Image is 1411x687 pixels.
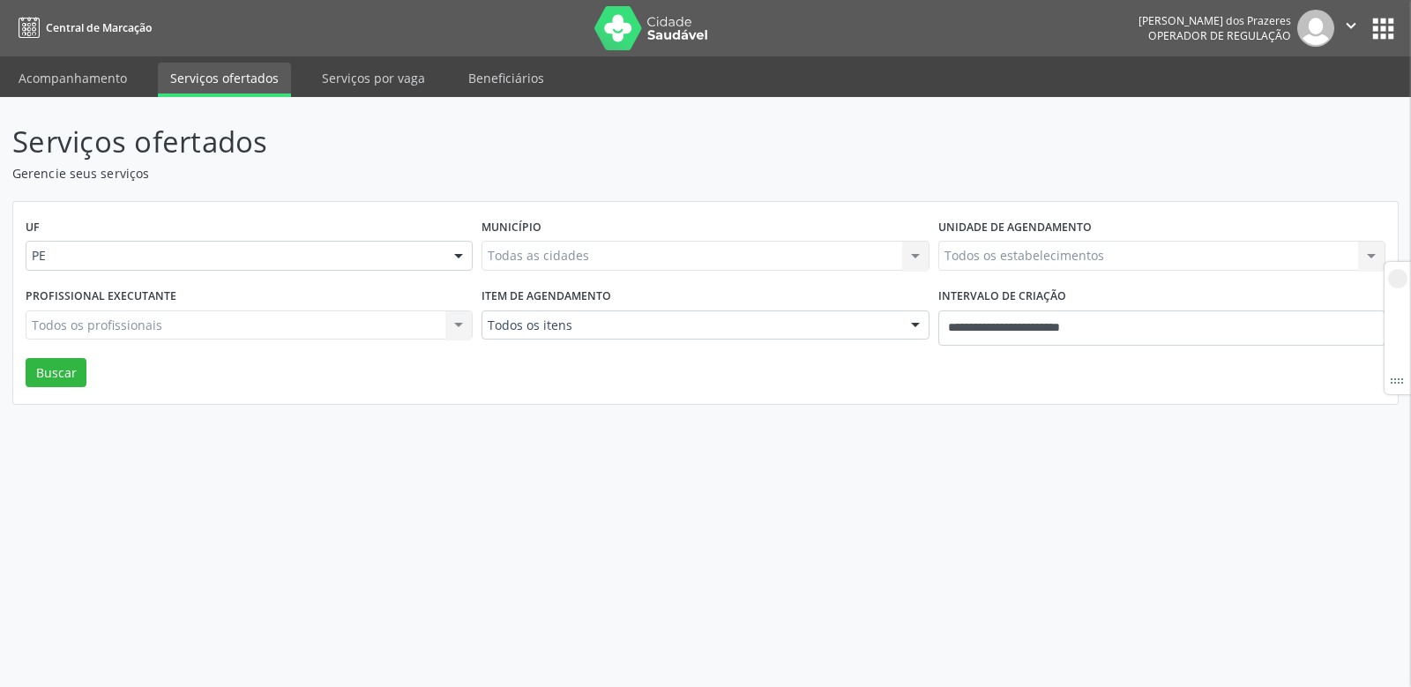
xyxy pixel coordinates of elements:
[1297,10,1334,47] img: img
[1368,13,1399,44] button: apps
[12,120,982,164] p: Serviços ofertados
[12,164,982,183] p: Gerencie seus serviços
[158,63,291,97] a: Serviços ofertados
[456,63,556,93] a: Beneficiários
[1139,13,1291,28] div: [PERSON_NAME] dos Prazeres
[12,13,152,42] a: Central de Marcação
[26,283,176,310] label: Profissional executante
[310,63,437,93] a: Serviços por vaga
[6,63,139,93] a: Acompanhamento
[26,358,86,388] button: Buscar
[1148,28,1291,43] span: Operador de regulação
[482,214,541,242] label: Município
[482,283,611,310] label: Item de agendamento
[1341,16,1361,35] i: 
[26,214,40,242] label: UF
[32,247,437,265] span: PE
[938,283,1066,310] label: Intervalo de criação
[46,20,152,35] span: Central de Marcação
[488,317,892,334] span: Todos os itens
[938,214,1092,242] label: Unidade de agendamento
[1334,10,1368,47] button: 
